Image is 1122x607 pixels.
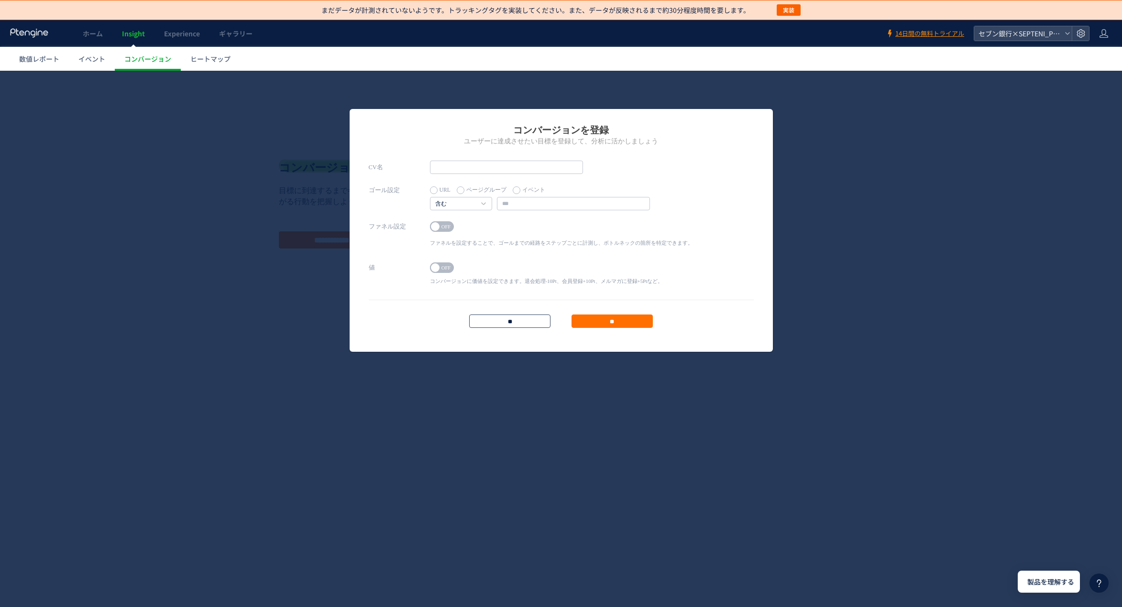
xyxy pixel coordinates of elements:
[439,151,453,161] span: OFF
[369,66,754,76] h2: ユーザーに達成させたい目標を登録して、分析に活かしましょう
[122,29,145,38] span: Insight
[19,54,59,64] span: 数値レポート
[895,29,964,38] span: 14日間の無料トライアル
[321,5,750,15] p: まだデータが計測されていないようです。トラッキングタグを実装してください。また、データが反映されるまで約30分程度時間を要します。
[190,54,231,64] span: ヒートマップ
[369,149,430,163] label: ファネル設定
[430,169,693,176] p: ファネルを設定することで、ゴールまでの経路をステップごとに計測し、ボトルネックの箇所を特定できます。
[777,4,801,16] button: 実装
[124,54,171,64] span: コンバージョン
[439,192,453,202] span: OFF
[369,53,754,66] h1: コンバージョンを登録
[164,29,200,38] span: Experience
[78,54,105,64] span: イベント
[369,90,430,103] label: CV名
[513,113,545,126] label: イベント
[430,207,663,214] p: コンバージョンに価値を設定できます。退会処理-10Pt、会員登録+10Pt、メルマガに登録+5Ptなど。
[1027,577,1074,587] span: 製品を理解する
[369,190,430,204] label: 値
[976,26,1061,41] span: セブン銀行×SEPTENI_Ptengine
[430,113,451,126] label: URL
[435,129,476,138] a: 含む
[369,113,430,126] label: ゴール設定
[83,29,103,38] span: ホーム
[783,4,794,16] span: 実装
[457,113,506,126] label: ページグループ
[219,29,253,38] span: ギャラリー
[886,29,964,38] a: 14日間の無料トライアル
